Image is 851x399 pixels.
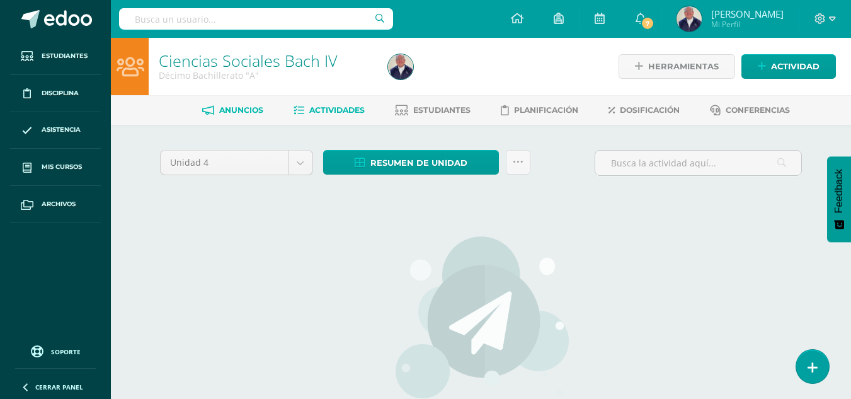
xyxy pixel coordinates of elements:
[161,151,312,175] a: Unidad 4
[413,105,471,115] span: Estudiantes
[42,199,76,209] span: Archivos
[710,100,790,120] a: Conferencias
[42,125,81,135] span: Asistencia
[35,383,83,391] span: Cerrar panel
[15,342,96,359] a: Soporte
[323,150,499,175] a: Resumen de unidad
[771,55,820,78] span: Actividad
[51,347,81,356] span: Soporte
[608,100,680,120] a: Dosificación
[10,149,101,186] a: Mis cursos
[219,105,263,115] span: Anuncios
[159,50,338,71] a: Ciencias Sociales Bach IV
[833,169,845,213] span: Feedback
[395,100,471,120] a: Estudiantes
[677,6,702,32] img: 4400bde977c2ef3c8e0f06f5677fdb30.png
[10,112,101,149] a: Asistencia
[10,75,101,112] a: Disciplina
[42,88,79,98] span: Disciplina
[159,69,373,81] div: Décimo Bachillerato 'A'
[595,151,801,175] input: Busca la actividad aquí...
[294,100,365,120] a: Actividades
[726,105,790,115] span: Conferencias
[159,52,373,69] h1: Ciencias Sociales Bach IV
[648,55,719,78] span: Herramientas
[10,186,101,223] a: Archivos
[309,105,365,115] span: Actividades
[388,54,413,79] img: 4400bde977c2ef3c8e0f06f5677fdb30.png
[10,38,101,75] a: Estudiantes
[170,151,279,175] span: Unidad 4
[620,105,680,115] span: Dosificación
[514,105,578,115] span: Planificación
[711,8,784,20] span: [PERSON_NAME]
[501,100,578,120] a: Planificación
[827,156,851,242] button: Feedback - Mostrar encuesta
[42,51,88,61] span: Estudiantes
[119,8,393,30] input: Busca un usuario...
[42,162,82,172] span: Mis cursos
[741,54,836,79] a: Actividad
[619,54,735,79] a: Herramientas
[392,235,570,399] img: activities.png
[370,151,467,175] span: Resumen de unidad
[202,100,263,120] a: Anuncios
[711,19,784,30] span: Mi Perfil
[641,16,654,30] span: 7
